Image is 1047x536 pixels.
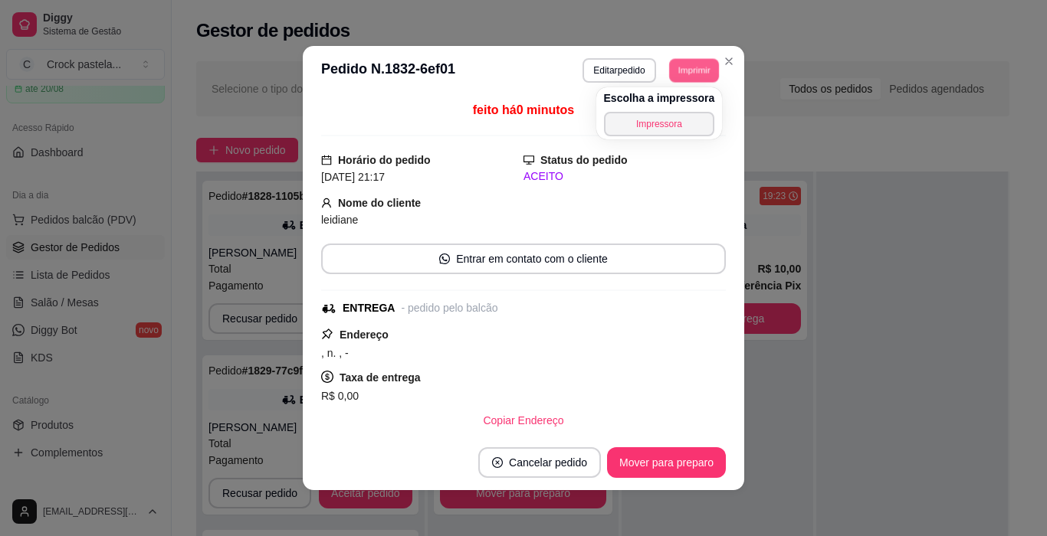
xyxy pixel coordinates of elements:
span: pushpin [321,328,333,340]
span: R$ 0,00 [321,390,359,402]
span: feito há 0 minutos [473,103,574,116]
span: desktop [523,155,534,165]
button: Editarpedido [583,58,655,83]
button: close-circleCancelar pedido [478,447,601,478]
span: dollar [321,371,333,383]
span: close-circle [492,457,503,468]
h3: Pedido N. 1832-6ef01 [321,58,455,83]
div: ACEITO [523,168,726,185]
strong: Taxa de entrega [340,371,421,384]
h4: Escolha a impressora [604,90,715,106]
strong: Status do pedido [540,154,628,166]
strong: Endereço [340,328,389,341]
div: - pedido pelo balcão [401,300,497,316]
button: Imprimir [669,58,719,82]
span: leidiane [321,214,358,226]
button: whats-appEntrar em contato com o cliente [321,243,726,274]
button: Copiar Endereço [471,405,576,436]
span: calendar [321,155,332,165]
button: Impressora [604,112,715,136]
span: whats-app [439,253,450,264]
div: ENTREGA [343,300,395,316]
span: , n. , - [321,347,349,359]
button: Close [717,49,741,74]
strong: Nome do cliente [338,197,421,209]
button: Mover para preparo [607,447,726,478]
span: [DATE] 21:17 [321,171,385,183]
span: user [321,198,332,208]
strong: Horário do pedido [338,154,431,166]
